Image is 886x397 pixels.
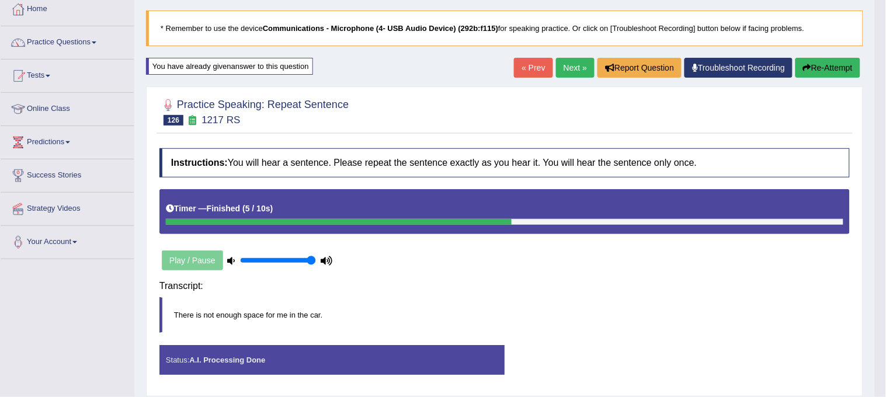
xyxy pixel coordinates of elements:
h5: Timer — [166,204,273,213]
strong: A.I. Processing Done [189,356,265,364]
h4: Transcript: [159,281,850,291]
blockquote: There is not enough space for me in the car. [159,297,850,333]
a: « Prev [514,58,553,78]
a: Strategy Videos [1,193,134,222]
a: Online Class [1,93,134,122]
b: ) [270,204,273,213]
a: Success Stories [1,159,134,189]
blockquote: * Remember to use the device for speaking practice. Or click on [Troubleshoot Recording] button b... [146,11,863,46]
a: Your Account [1,226,134,255]
button: Report Question [597,58,682,78]
b: ( [242,204,245,213]
a: Troubleshoot Recording [685,58,793,78]
a: Practice Questions [1,26,134,55]
b: Communications - Microphone (4- USB Audio Device) (292b:f115) [263,24,498,33]
small: Exam occurring question [186,115,199,126]
h2: Practice Speaking: Repeat Sentence [159,96,349,126]
b: 5 / 10s [245,204,270,213]
a: Predictions [1,126,134,155]
b: Instructions: [171,158,228,168]
div: You have already given answer to this question [146,58,313,75]
a: Next » [556,58,595,78]
h4: You will hear a sentence. Please repeat the sentence exactly as you hear it. You will hear the se... [159,148,850,177]
a: Tests [1,60,134,89]
div: Status: [159,345,505,375]
small: 1217 RS [201,114,240,126]
b: Finished [207,204,241,213]
button: Re-Attempt [795,58,860,78]
span: 126 [164,115,183,126]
